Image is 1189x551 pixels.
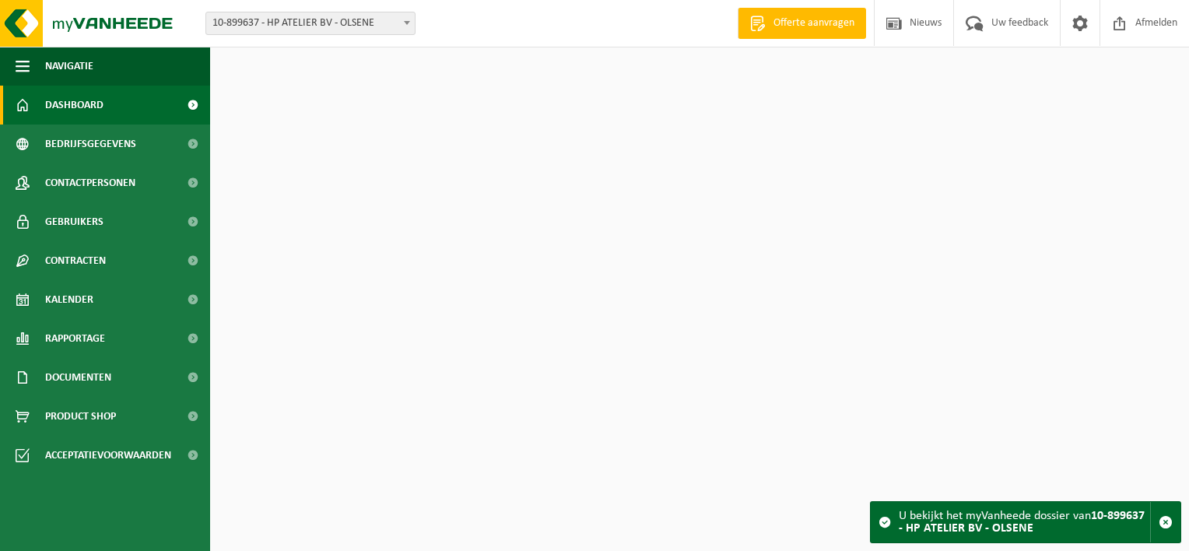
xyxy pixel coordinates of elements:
span: Navigatie [45,47,93,86]
span: Product Shop [45,397,116,436]
div: U bekijkt het myVanheede dossier van [899,502,1150,542]
span: Gebruikers [45,202,103,241]
span: Kalender [45,280,93,319]
span: Contracten [45,241,106,280]
strong: 10-899637 - HP ATELIER BV - OLSENE [899,510,1145,535]
span: Contactpersonen [45,163,135,202]
span: Bedrijfsgegevens [45,125,136,163]
span: Offerte aanvragen [770,16,858,31]
span: 10-899637 - HP ATELIER BV - OLSENE [205,12,416,35]
a: Offerte aanvragen [738,8,866,39]
span: Dashboard [45,86,103,125]
span: 10-899637 - HP ATELIER BV - OLSENE [206,12,415,34]
span: Rapportage [45,319,105,358]
span: Documenten [45,358,111,397]
span: Acceptatievoorwaarden [45,436,171,475]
